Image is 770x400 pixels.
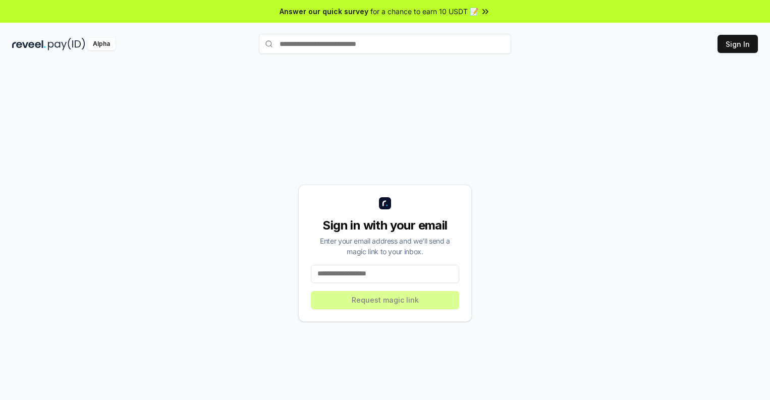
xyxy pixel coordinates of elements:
[370,6,478,17] span: for a chance to earn 10 USDT 📝
[379,197,391,209] img: logo_small
[718,35,758,53] button: Sign In
[280,6,368,17] span: Answer our quick survey
[311,217,459,234] div: Sign in with your email
[311,236,459,257] div: Enter your email address and we’ll send a magic link to your inbox.
[48,38,85,50] img: pay_id
[87,38,116,50] div: Alpha
[12,38,46,50] img: reveel_dark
